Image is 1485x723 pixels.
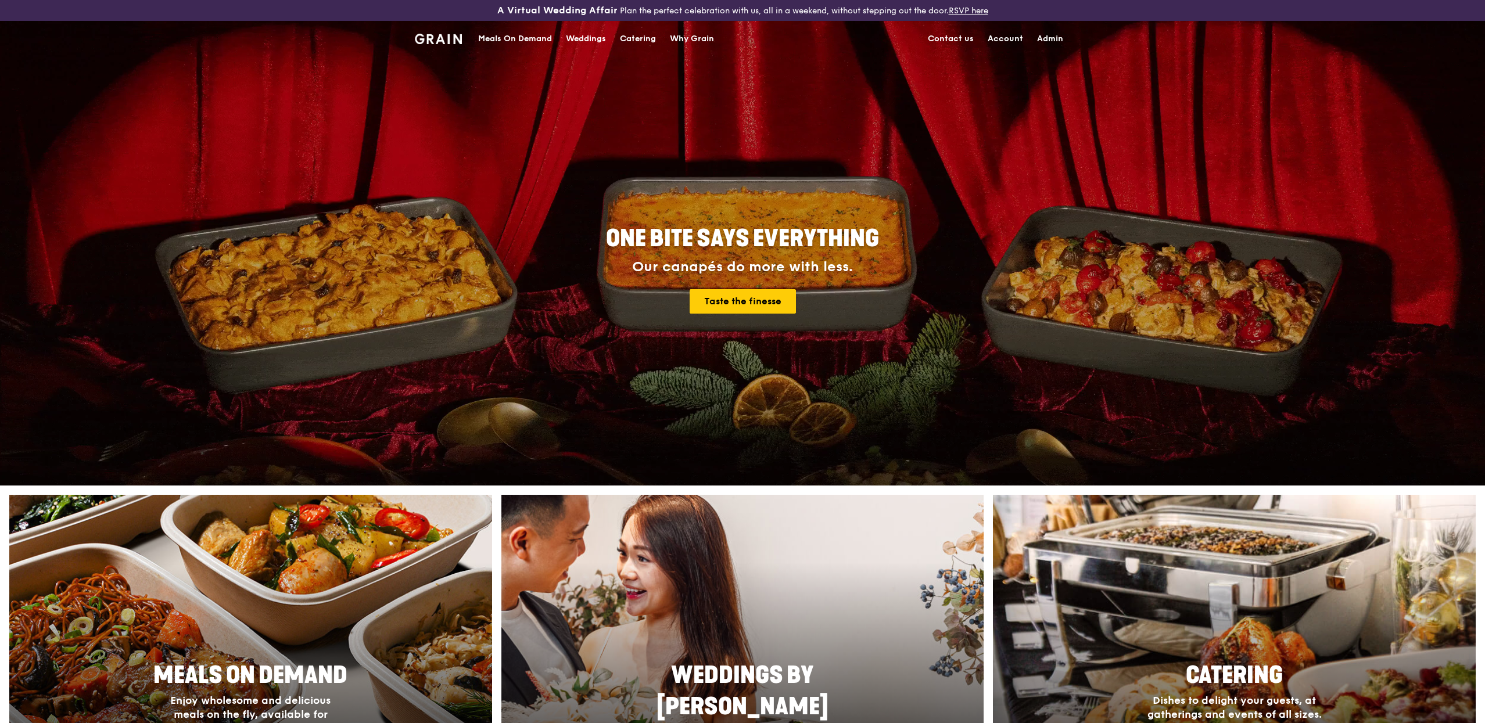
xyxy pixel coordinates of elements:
[620,21,656,56] div: Catering
[663,21,721,56] a: Why Grain
[606,225,879,253] span: ONE BITE SAYS EVERYTHING
[921,21,981,56] a: Contact us
[690,289,796,314] a: Taste the finesse
[478,21,552,56] div: Meals On Demand
[657,661,828,721] span: Weddings by [PERSON_NAME]
[1030,21,1070,56] a: Admin
[559,21,613,56] a: Weddings
[566,21,606,56] div: Weddings
[949,6,988,16] a: RSVP here
[670,21,714,56] div: Why Grain
[153,661,347,689] span: Meals On Demand
[533,259,952,275] div: Our canapés do more with less.
[408,5,1077,16] div: Plan the perfect celebration with us, all in a weekend, without stepping out the door.
[415,20,462,55] a: GrainGrain
[415,34,462,44] img: Grain
[981,21,1030,56] a: Account
[613,21,663,56] a: Catering
[1186,661,1283,689] span: Catering
[497,5,618,16] h3: A Virtual Wedding Affair
[1147,694,1322,721] span: Dishes to delight your guests, at gatherings and events of all sizes.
